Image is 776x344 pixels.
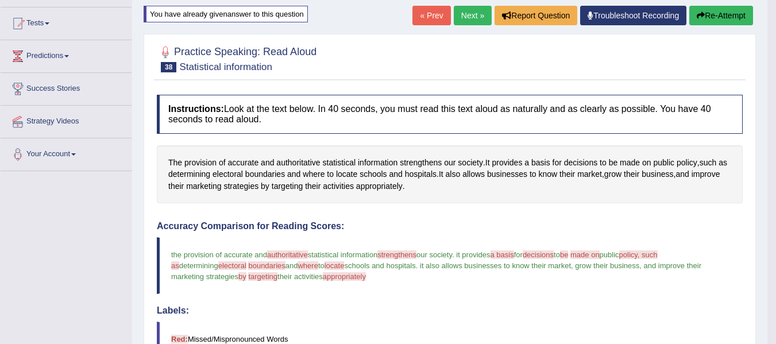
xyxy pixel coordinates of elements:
[157,221,743,231] h4: Accuracy Comparison for Reading Scores:
[223,180,258,192] span: Click to see word definition
[523,250,554,259] span: decisions
[213,168,243,180] span: Click to see word definition
[620,157,640,169] span: Click to see word definition
[344,261,415,270] span: schools and hospitals
[642,168,673,180] span: Click to see word definition
[675,168,689,180] span: Click to see word definition
[491,250,514,259] span: a basis
[485,157,490,169] span: Click to see word definition
[168,157,182,169] span: Click to see word definition
[261,157,274,169] span: Click to see word definition
[639,261,642,270] span: ,
[157,306,743,316] h4: Labels:
[327,168,334,180] span: Click to see word definition
[157,44,316,72] h2: Practice Speaking: Read Aloud
[446,168,461,180] span: Click to see word definition
[303,168,325,180] span: Click to see word definition
[287,168,300,180] span: Click to see word definition
[323,272,366,281] span: appropriately
[458,157,483,169] span: Click to see word definition
[144,6,308,22] div: You have already given answer to this question
[218,261,246,270] span: electoral
[560,250,568,259] span: be
[577,168,602,180] span: Click to see word definition
[444,157,455,169] span: Click to see word definition
[1,106,132,134] a: Strategy Videos
[530,168,536,180] span: Click to see word definition
[1,138,132,167] a: Your Account
[495,6,577,25] button: Report Question
[439,168,443,180] span: Click to see word definition
[285,261,298,270] span: and
[318,261,325,270] span: to
[356,180,403,192] span: Click to see word definition
[462,168,485,180] span: Click to see word definition
[336,168,357,180] span: Click to see word definition
[609,157,618,169] span: Click to see word definition
[514,250,523,259] span: for
[323,180,354,192] span: Click to see word definition
[456,250,490,259] span: it provides
[452,250,454,259] span: .
[553,157,562,169] span: Click to see word definition
[157,95,743,133] h4: Look at the text below. In 40 seconds, you must read this text aloud as naturally and as clearly ...
[689,6,753,25] button: Re-Attempt
[554,250,560,259] span: to
[323,157,356,169] span: Click to see word definition
[248,272,277,281] span: targeting
[524,157,529,169] span: Click to see word definition
[416,250,452,259] span: our society
[168,104,224,114] b: Instructions:
[267,250,308,259] span: authoritative
[171,335,188,343] b: Red:
[358,157,397,169] span: Click to see word definition
[1,40,132,69] a: Predictions
[261,180,269,192] span: Click to see word definition
[400,157,442,169] span: Click to see word definition
[719,157,727,169] span: Click to see word definition
[171,250,267,259] span: the provision of accurate and
[454,6,492,25] a: Next »
[168,180,184,192] span: Click to see word definition
[171,261,179,270] span: as
[276,157,320,169] span: Click to see word definition
[157,145,743,204] div: . , . , , .
[389,168,403,180] span: Click to see word definition
[184,157,217,169] span: Click to see word definition
[624,168,639,180] span: Click to see word definition
[575,261,639,270] span: grow their business
[564,157,597,169] span: Click to see word definition
[1,7,132,36] a: Tests
[692,168,720,180] span: Click to see word definition
[325,261,345,270] span: locate
[487,168,527,180] span: Click to see word definition
[571,261,573,270] span: ,
[531,157,550,169] span: Click to see word definition
[228,157,259,169] span: Click to see word definition
[420,261,571,270] span: it also allows businesses to know their market
[700,157,717,169] span: Click to see word definition
[248,261,285,270] span: boundaries
[600,157,607,169] span: Click to see word definition
[559,168,575,180] span: Click to see word definition
[168,168,210,180] span: Click to see word definition
[677,157,697,169] span: Click to see word definition
[580,6,686,25] a: Troubleshoot Recording
[360,168,387,180] span: Click to see word definition
[308,250,377,259] span: statistical information
[305,180,321,192] span: Click to see word definition
[1,73,132,102] a: Success Stories
[179,61,272,72] small: Statistical information
[642,157,651,169] span: Click to see word definition
[245,168,285,180] span: Click to see word definition
[219,157,226,169] span: Click to see word definition
[298,261,318,270] span: where
[492,157,522,169] span: Click to see word definition
[377,250,416,259] span: strengthens
[272,180,303,192] span: Click to see word definition
[600,250,619,259] span: public
[654,157,675,169] span: Click to see word definition
[416,261,418,270] span: .
[238,272,246,281] span: by
[161,62,176,72] span: 38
